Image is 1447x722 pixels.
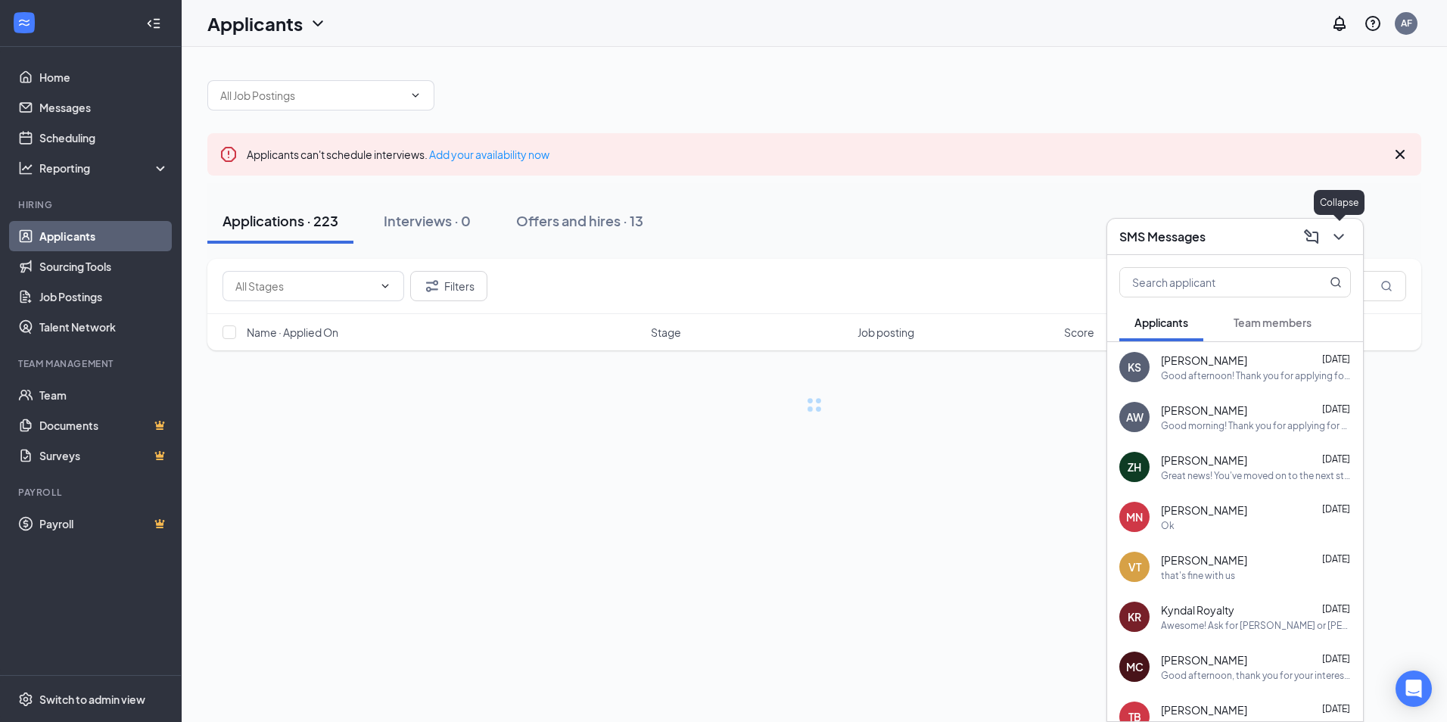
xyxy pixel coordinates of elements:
span: Kyndal Royalty [1161,602,1234,618]
div: MC [1126,659,1144,674]
span: [DATE] [1322,653,1350,664]
a: Talent Network [39,312,169,342]
a: DocumentsCrown [39,410,169,440]
button: Filter Filters [410,271,487,301]
svg: ChevronDown [309,14,327,33]
div: Ok [1161,519,1175,532]
span: [PERSON_NAME] [1161,652,1247,668]
span: [PERSON_NAME] [1161,403,1247,418]
a: Sourcing Tools [39,251,169,282]
span: [DATE] [1322,453,1350,465]
h3: SMS Messages [1119,229,1206,245]
svg: QuestionInfo [1364,14,1382,33]
input: Search applicant [1120,268,1299,297]
span: [DATE] [1322,603,1350,615]
button: ChevronDown [1327,225,1351,249]
span: Name · Applied On [247,325,338,340]
div: AF [1401,17,1412,30]
div: Team Management [18,357,166,370]
span: Applicants [1134,316,1188,329]
span: [DATE] [1322,703,1350,714]
span: [PERSON_NAME] [1161,503,1247,518]
span: [PERSON_NAME] [1161,702,1247,717]
a: Messages [39,92,169,123]
div: that's fine with us [1161,569,1235,582]
a: Team [39,380,169,410]
a: Applicants [39,221,169,251]
h1: Applicants [207,11,303,36]
span: Stage [651,325,681,340]
svg: Filter [423,277,441,295]
span: Team members [1234,316,1312,329]
div: Good morning! Thank you for applying for a Carryout position at our [GEOGRAPHIC_DATA] location. W... [1161,419,1351,432]
svg: Cross [1391,145,1409,163]
span: [DATE] [1322,553,1350,565]
span: [DATE] [1322,403,1350,415]
span: Score [1064,325,1094,340]
div: Payroll [18,486,166,499]
div: ZH [1128,459,1141,475]
div: Open Intercom Messenger [1396,671,1432,707]
div: Great news! You've moved on to the next stage of the application. We have a few additional questi... [1161,469,1351,482]
span: [DATE] [1322,503,1350,515]
div: Good afternoon, thank you for your interest in a serving position at our [GEOGRAPHIC_DATA] locati... [1161,669,1351,682]
span: [PERSON_NAME] [1161,453,1247,468]
div: VT [1128,559,1141,574]
span: [PERSON_NAME] [1161,353,1247,368]
svg: Error [219,145,238,163]
svg: Notifications [1330,14,1349,33]
svg: Collapse [146,16,161,31]
input: All Stages [235,278,373,294]
div: KS [1128,359,1141,375]
div: Collapse [1314,190,1365,215]
div: MN [1126,509,1143,524]
span: Applicants can't schedule interviews. [247,148,549,161]
span: [PERSON_NAME] [1161,552,1247,568]
svg: ChevronDown [409,89,422,101]
div: KR [1128,609,1141,624]
div: Switch to admin view [39,692,145,707]
div: Awesome! Ask for [PERSON_NAME] or [PERSON_NAME] [1161,619,1351,632]
a: Add your availability now [429,148,549,161]
svg: ChevronDown [379,280,391,292]
div: Interviews · 0 [384,211,471,230]
div: Reporting [39,160,170,176]
div: Applications · 223 [222,211,338,230]
a: Scheduling [39,123,169,153]
a: PayrollCrown [39,509,169,539]
span: Job posting [857,325,914,340]
svg: ComposeMessage [1302,228,1321,246]
svg: MagnifyingGlass [1330,276,1342,288]
a: Job Postings [39,282,169,312]
svg: MagnifyingGlass [1380,280,1393,292]
div: Offers and hires · 13 [516,211,643,230]
svg: ChevronDown [1330,228,1348,246]
div: Good afternoon! Thank you for applying for a host position at our [GEOGRAPHIC_DATA] location. Wou... [1161,369,1351,382]
div: Hiring [18,198,166,211]
input: All Job Postings [220,87,403,104]
svg: Settings [18,692,33,707]
a: SurveysCrown [39,440,169,471]
a: Home [39,62,169,92]
svg: WorkstreamLogo [17,15,32,30]
button: ComposeMessage [1299,225,1324,249]
div: AW [1126,409,1144,425]
span: [DATE] [1322,353,1350,365]
svg: Analysis [18,160,33,176]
